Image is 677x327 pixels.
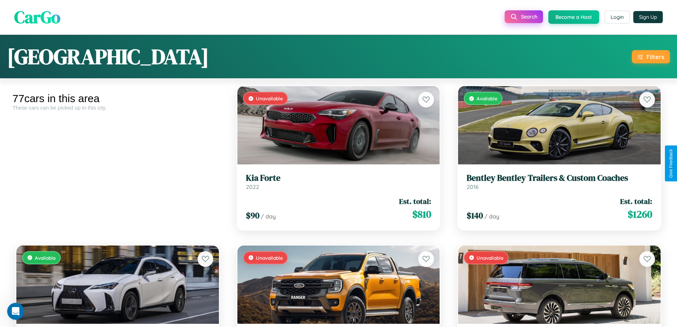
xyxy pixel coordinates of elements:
span: $ 90 [246,210,259,221]
span: Unavailable [477,255,504,261]
div: Filters [646,53,664,60]
button: Sign Up [633,11,663,23]
span: / day [484,213,499,220]
div: These cars can be picked up in this city. [12,105,223,111]
span: Search [521,14,537,20]
button: Filters [632,50,670,63]
button: Search [505,10,543,23]
span: / day [261,213,276,220]
div: 77 cars in this area [12,93,223,105]
div: Give Feedback [668,149,673,178]
span: $ 140 [467,210,483,221]
h3: Bentley Bentley Trailers & Custom Coaches [467,173,652,183]
span: $ 810 [412,207,431,221]
span: Unavailable [256,95,283,101]
span: Available [35,255,56,261]
iframe: Intercom live chat [7,303,24,320]
span: $ 1260 [628,207,652,221]
a: Kia Forte2022 [246,173,431,190]
button: Become a Host [548,10,599,24]
span: Unavailable [256,255,283,261]
span: Est. total: [620,196,652,206]
span: Est. total: [399,196,431,206]
span: 2016 [467,183,479,190]
h1: [GEOGRAPHIC_DATA] [7,42,209,71]
span: Available [477,95,498,101]
h3: Kia Forte [246,173,431,183]
span: CarGo [14,5,60,29]
span: 2022 [246,183,259,190]
a: Bentley Bentley Trailers & Custom Coaches2016 [467,173,652,190]
button: Login [605,11,630,23]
